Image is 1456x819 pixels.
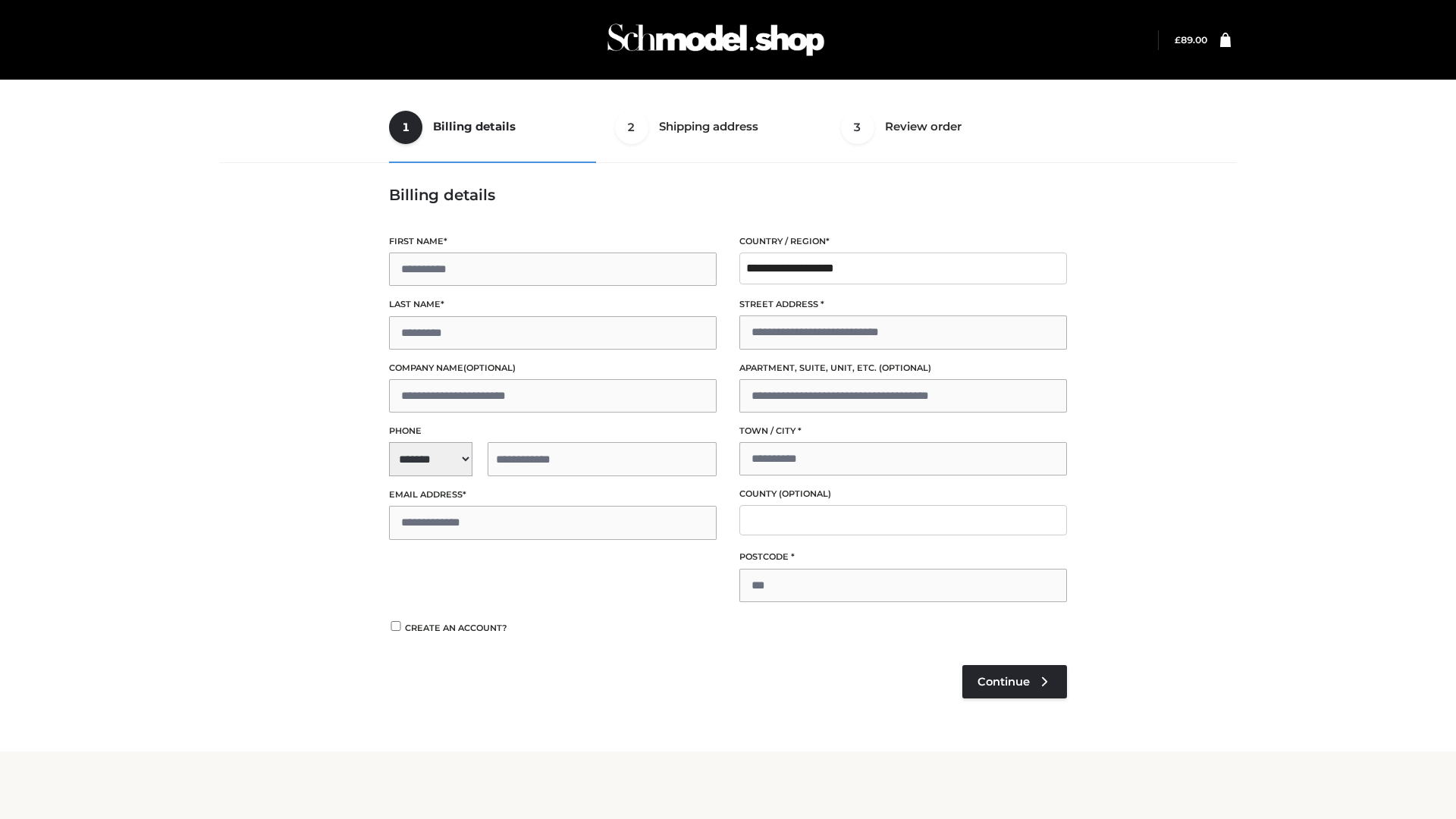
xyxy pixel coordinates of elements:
[1175,34,1181,45] span: £
[389,621,403,631] input: Create an account?
[739,487,1067,501] label: County
[463,362,516,373] span: (optional)
[879,362,931,373] span: (optional)
[739,424,1067,438] label: Town / City
[389,424,717,438] label: Phone
[962,665,1067,698] a: Continue
[405,623,507,633] span: Create an account?
[739,234,1067,249] label: Country / Region
[602,10,830,70] img: Schmodel Admin 964
[389,186,1067,204] h3: Billing details
[389,361,717,375] label: Company name
[389,488,717,502] label: Email address
[739,297,1067,312] label: Street address
[779,488,831,499] span: (optional)
[389,297,717,312] label: Last name
[1175,34,1207,45] a: £89.00
[389,234,717,249] label: First name
[977,675,1030,689] span: Continue
[739,550,1067,564] label: Postcode
[739,361,1067,375] label: Apartment, suite, unit, etc.
[1175,34,1207,45] bdi: 89.00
